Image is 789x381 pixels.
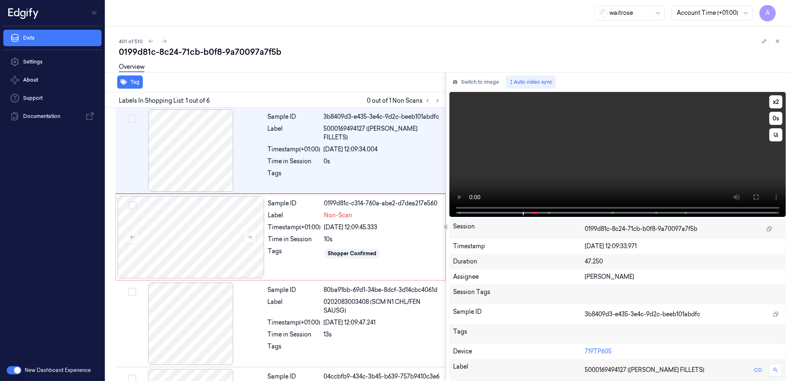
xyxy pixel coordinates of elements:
[119,63,144,72] a: Overview
[453,362,585,377] div: Label
[267,298,320,315] div: Label
[324,330,441,339] div: 13s
[769,112,782,125] button: 0s
[267,125,320,142] div: Label
[119,96,210,105] span: Labels In Shopping List: 1 out of 6
[324,113,441,121] div: 3b8409d3-e435-3e4c-9d2c-beeb101abdfc
[324,199,440,208] div: 0199d81c-c314-760a-abe2-d7dea217e560
[3,54,102,70] a: Settings
[324,211,352,220] span: Non-Scan
[119,38,143,45] span: 401 of 510
[267,318,320,327] div: Timestamp (+01:00)
[453,222,585,235] div: Session
[506,75,556,89] button: Auto video sync
[453,308,585,321] div: Sample ID
[3,108,102,125] a: Documentation
[268,235,321,244] div: Time in Session
[128,201,137,209] button: Select row
[267,286,320,294] div: Sample ID
[453,273,585,281] div: Assignee
[324,318,441,327] div: [DATE] 12:09:47.241
[267,342,320,355] div: Tags
[324,125,441,142] span: 5000169494127 ([PERSON_NAME] FILLETS)
[324,286,441,294] div: 80ba91bb-69d1-34be-8dcf-3d14cbc4061d
[324,157,441,166] div: 0s
[585,273,782,281] div: [PERSON_NAME]
[324,145,441,154] div: [DATE] 12:09:34.004
[453,288,585,301] div: Session Tags
[88,6,102,19] button: Toggle Navigation
[267,372,320,381] div: Sample ID
[585,310,700,319] span: 3b8409d3-e435-3e4c-9d2c-beeb101abdfc
[128,115,136,123] button: Select row
[268,199,321,208] div: Sample ID
[453,347,585,356] div: Device
[585,242,782,251] div: [DATE] 12:09:33.971
[119,46,782,58] div: 0199d81c-8c24-71cb-b0f8-9a70097a7f5b
[117,75,143,89] button: Tag
[585,225,697,233] span: 0199d81c-8c24-71cb-b0f8-9a70097a7f5b
[267,145,320,154] div: Timestamp (+01:00)
[585,366,704,374] span: 5000169494127 ([PERSON_NAME] FILLETS)
[267,157,320,166] div: Time in Session
[585,257,782,266] div: 47.250
[453,257,585,266] div: Duration
[128,288,136,296] button: Select row
[449,75,502,89] button: Switch to image
[324,223,440,232] div: [DATE] 12:09:45.333
[759,5,776,21] button: A
[3,30,102,46] a: Data
[453,242,585,251] div: Timestamp
[267,169,320,182] div: Tags
[268,247,321,260] div: Tags
[367,96,442,106] span: 0 out of 1 Non Scans
[324,235,440,244] div: 10s
[268,211,321,220] div: Label
[268,223,321,232] div: Timestamp (+01:00)
[328,250,376,257] div: Shopper Confirmed
[3,90,102,106] a: Support
[769,95,782,108] button: x2
[267,330,320,339] div: Time in Session
[324,298,441,315] span: 0202083003408 (SCM N1 CHL/FEN SAUSG)
[3,72,102,88] button: About
[324,372,441,381] div: 04ccbfb9-434c-3b45-b639-757b9410c3e6
[453,327,585,341] div: Tags
[585,347,782,356] div: 719TP605
[267,113,320,121] div: Sample ID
